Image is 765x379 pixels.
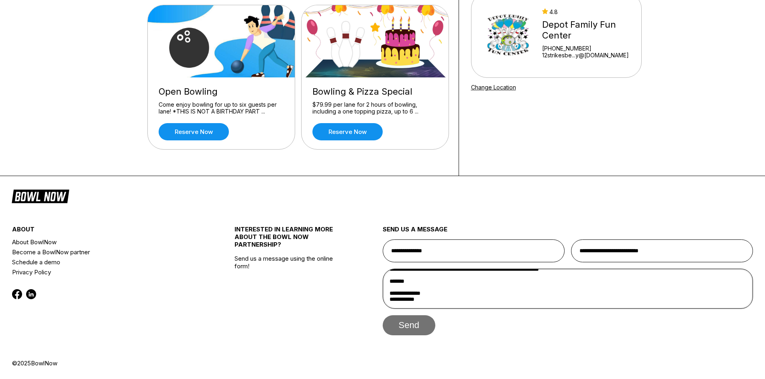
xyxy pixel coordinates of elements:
a: Reserve now [159,123,229,140]
div: about [12,225,197,237]
a: Change Location [471,84,516,91]
a: Reserve now [312,123,383,140]
div: Depot Family Fun Center [542,19,636,41]
img: Depot Family Fun Center [482,5,535,65]
a: Privacy Policy [12,267,197,277]
a: 12strikesbe...y@[DOMAIN_NAME] [542,52,636,59]
a: Schedule a demo [12,257,197,267]
div: © 2025 BowlNow [12,359,753,367]
img: Bowling & Pizza Special [302,5,449,77]
img: Open Bowling [148,5,296,77]
button: send [383,315,435,335]
div: send us a message [383,225,753,239]
div: Bowling & Pizza Special [312,86,438,97]
div: Open Bowling [159,86,284,97]
div: 4.8 [542,8,636,15]
div: INTERESTED IN LEARNING MORE ABOUT THE BOWL NOW PARTNERSHIP? [235,225,346,255]
div: Come enjoy bowling for up to six guests per lane! *THIS IS NOT A BIRTHDAY PART ... [159,101,284,115]
a: About BowlNow [12,237,197,247]
div: [PHONE_NUMBER] [542,45,636,52]
div: Send us a message using the online form! [235,208,346,359]
div: $79.99 per lane for 2 hours of bowling, including a one topping pizza, up to 6 ... [312,101,438,115]
a: Become a BowlNow partner [12,247,197,257]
